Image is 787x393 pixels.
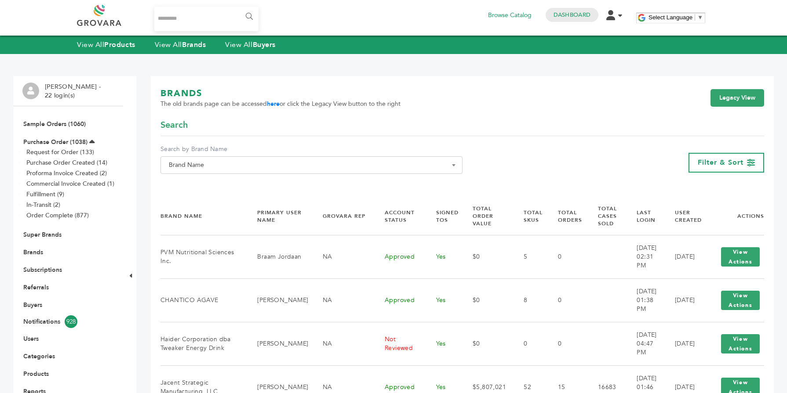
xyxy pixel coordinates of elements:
[554,11,590,19] a: Dashboard
[374,235,425,278] td: Approved
[721,334,760,353] button: View Actions
[513,198,547,235] th: Total SKUs
[513,322,547,365] td: 0
[26,169,107,177] a: Proforma Invoice Created (2)
[160,119,188,131] span: Search
[160,235,246,278] td: PVM Nutritional Sciences Inc.
[547,322,587,365] td: 0
[488,11,532,20] a: Browse Catalog
[312,278,374,322] td: NA
[160,322,246,365] td: Haider Corporation dba Tweaker Energy Drink
[246,278,311,322] td: [PERSON_NAME]
[160,278,246,322] td: CHANTICO AGAVE
[45,83,103,100] li: [PERSON_NAME] - 22 login(s)
[312,198,374,235] th: Grovara Rep
[513,278,547,322] td: 8
[77,40,135,50] a: View AllProducts
[160,198,246,235] th: Brand Name
[312,322,374,365] td: NA
[246,322,311,365] td: [PERSON_NAME]
[547,198,587,235] th: Total Orders
[697,14,703,21] span: ▼
[26,159,107,167] a: Purchase Order Created (14)
[710,89,764,107] a: Legacy View
[698,158,743,167] span: Filter & Sort
[587,198,626,235] th: Total Cases Sold
[26,180,114,188] a: Commercial Invoice Created (1)
[626,322,664,365] td: [DATE] 04:47 PM
[23,370,49,378] a: Products
[374,278,425,322] td: Approved
[253,40,276,50] strong: Buyers
[23,138,87,146] a: Purchase Order (1038)
[664,198,706,235] th: User Created
[374,322,425,365] td: Not Reviewed
[626,278,664,322] td: [DATE] 01:38 PM
[462,322,513,365] td: $0
[160,156,463,174] span: Brand Name
[462,278,513,322] td: $0
[23,315,113,328] a: Notifications928
[160,87,401,100] h1: BRANDS
[246,198,311,235] th: Primary User Name
[165,159,458,171] span: Brand Name
[721,291,760,310] button: View Actions
[462,198,513,235] th: Total Order Value
[462,235,513,278] td: $0
[664,278,706,322] td: [DATE]
[26,211,89,220] a: Order Complete (877)
[695,14,695,21] span: ​
[374,198,425,235] th: Account Status
[26,201,60,209] a: In-Transit (2)
[23,266,62,274] a: Subscriptions
[626,235,664,278] td: [DATE] 02:31 PM
[649,14,703,21] a: Select Language​
[26,190,64,198] a: Fulfillment (9)
[26,148,94,156] a: Request for Order (133)
[246,235,311,278] td: Braam Jordaan
[664,235,706,278] td: [DATE]
[513,235,547,278] td: 5
[425,322,462,365] td: Yes
[425,198,462,235] th: Signed TOS
[65,315,77,328] span: 928
[23,231,62,239] a: Super Brands
[160,100,401,108] span: The old brands page can be accessed or click the Legacy View button to the right
[23,352,55,361] a: Categories
[182,40,206,50] strong: Brands
[312,235,374,278] td: NA
[23,248,43,256] a: Brands
[649,14,692,21] span: Select Language
[104,40,135,50] strong: Products
[267,100,280,108] a: here
[155,40,206,50] a: View AllBrands
[160,145,463,154] label: Search by Brand Name
[23,301,42,309] a: Buyers
[22,83,39,99] img: profile.png
[154,7,259,31] input: Search...
[706,198,764,235] th: Actions
[225,40,276,50] a: View AllBuyers
[547,235,587,278] td: 0
[425,278,462,322] td: Yes
[721,247,760,267] button: View Actions
[23,335,39,343] a: Users
[547,278,587,322] td: 0
[626,198,664,235] th: Last Login
[23,283,49,292] a: Referrals
[23,120,86,128] a: Sample Orders (1060)
[664,322,706,365] td: [DATE]
[425,235,462,278] td: Yes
